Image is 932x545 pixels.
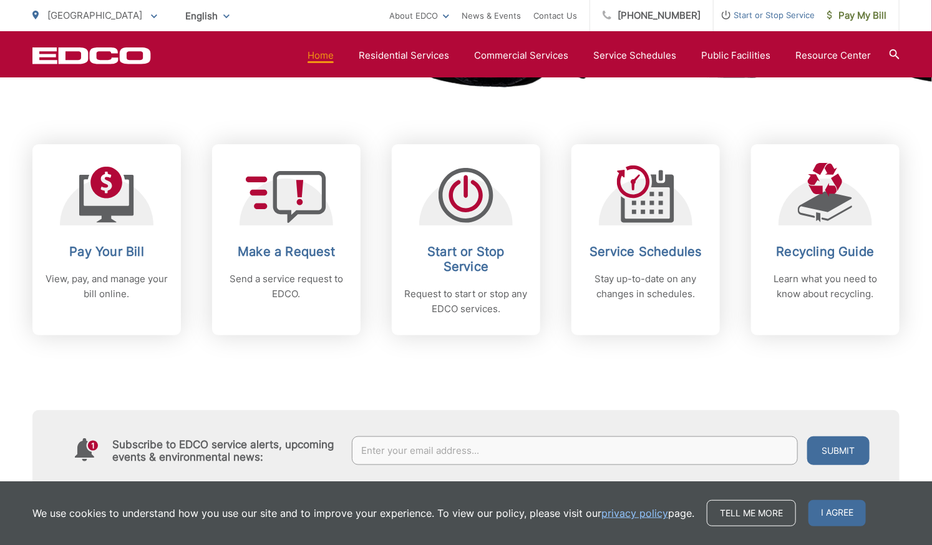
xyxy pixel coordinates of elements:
span: I agree [808,500,866,526]
span: Pay My Bill [827,8,886,23]
a: Home [308,48,334,63]
input: Enter your email address... [352,436,799,465]
p: We use cookies to understand how you use our site and to improve your experience. To view our pol... [32,506,694,521]
h2: Pay Your Bill [45,244,168,259]
p: Request to start or stop any EDCO services. [404,287,528,317]
p: Send a service request to EDCO. [225,272,348,302]
a: Tell me more [707,500,796,526]
a: Service Schedules [593,48,676,63]
a: Make a Request Send a service request to EDCO. [212,144,361,335]
h2: Make a Request [225,244,348,259]
h2: Recycling Guide [764,244,887,259]
p: Learn what you need to know about recycling. [764,272,887,302]
p: Stay up-to-date on any changes in schedules. [584,272,707,302]
a: Resource Center [795,48,871,63]
button: Submit [807,436,870,465]
a: Service Schedules Stay up-to-date on any changes in schedules. [571,144,720,335]
a: privacy policy [601,506,668,521]
a: About EDCO [389,8,449,23]
a: Commercial Services [474,48,568,63]
h4: Subscribe to EDCO service alerts, upcoming events & environmental news: [112,438,339,463]
a: Contact Us [533,8,577,23]
span: English [176,5,239,27]
a: Pay Your Bill View, pay, and manage your bill online. [32,144,181,335]
span: [GEOGRAPHIC_DATA] [47,9,142,21]
a: News & Events [462,8,521,23]
a: EDCD logo. Return to the homepage. [32,47,151,64]
a: Residential Services [359,48,449,63]
h2: Service Schedules [584,244,707,259]
a: Recycling Guide Learn what you need to know about recycling. [751,144,900,335]
p: View, pay, and manage your bill online. [45,272,168,302]
a: Public Facilities [701,48,770,63]
h2: Start or Stop Service [404,244,528,274]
